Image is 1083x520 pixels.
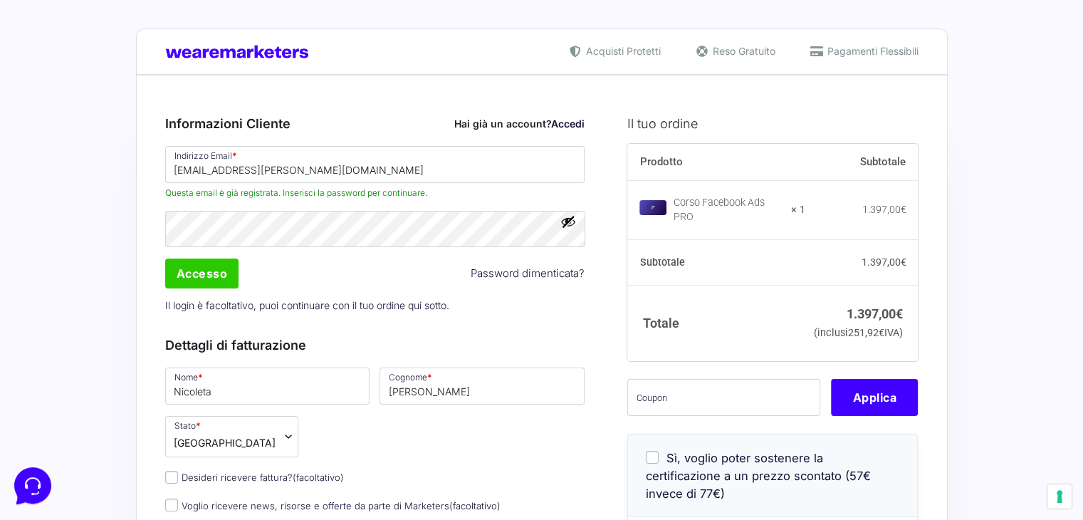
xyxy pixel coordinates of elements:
[848,327,884,339] span: 251,92
[627,379,820,416] input: Coupon
[165,114,585,133] h3: Informazioni Cliente
[219,409,240,422] p: Aiuto
[791,203,805,217] strong: × 1
[11,464,54,507] iframe: Customerly Messenger Launcher
[847,306,903,321] bdi: 1.397,00
[449,500,501,511] span: (facoltativo)
[23,57,121,68] span: Le tue conversazioni
[152,177,262,188] a: Apri Centro Assistenza
[831,379,918,416] button: Applica
[165,259,239,288] input: Accesso
[165,500,501,511] label: Voglio ricevere news, risorse e offerte da parte di Marketers
[814,327,903,339] small: (inclusi IVA)
[900,256,906,268] span: €
[627,144,805,181] th: Prodotto
[646,451,659,464] input: Sì, voglio poter sostenere la certificazione a un prezzo scontato (57€ invece di 77€)
[165,336,585,355] h3: Dettagli di fatturazione
[93,128,210,140] span: Inizia una conversazione
[23,80,51,108] img: dark
[862,204,906,215] bdi: 1.397,00
[293,472,344,483] span: (facoltativo)
[160,291,590,320] p: Il login è facoltativo, puoi continuare con il tuo ordine qui sotto.
[165,472,344,483] label: Desideri ricevere fattura?
[174,435,276,450] span: Italia
[805,144,919,181] th: Subtotale
[43,409,67,422] p: Home
[68,80,97,108] img: dark
[454,116,585,131] div: Hai già un account?
[900,204,906,215] span: €
[1047,484,1072,509] button: Le tue preferenze relative al consenso per le tecnologie di tracciamento
[674,196,781,224] div: Corso Facebook Ads PRO
[824,43,919,58] span: Pagamenti Flessibili
[165,499,178,511] input: Voglio ricevere news, risorse e offerte da parte di Marketers(facoltativo)
[861,256,906,268] bdi: 1.397,00
[46,80,74,108] img: dark
[165,368,370,405] input: Nome *
[627,285,805,361] th: Totale
[23,177,111,188] span: Trova una risposta
[165,471,178,484] input: Desideri ricevere fattura?(facoltativo)
[551,118,585,130] a: Accedi
[32,207,233,222] input: Cerca un articolo...
[627,114,918,133] h3: Il tuo ordine
[896,306,903,321] span: €
[99,389,187,422] button: Messaggi
[165,416,298,457] span: Stato
[123,409,162,422] p: Messaggi
[23,120,262,148] button: Inizia una conversazione
[165,187,585,199] span: Questa email è già registrata. Inserisci la password per continuare.
[709,43,775,58] span: Reso Gratuito
[165,146,585,183] input: Indirizzo Email *
[627,240,805,286] th: Subtotale
[639,200,666,215] img: Corso Facebook Ads PRO
[11,389,99,422] button: Home
[186,389,273,422] button: Aiuto
[560,214,576,229] button: Mostra password
[879,327,884,339] span: €
[380,368,585,405] input: Cognome *
[11,11,239,34] h2: Ciao da Marketers 👋
[471,266,585,282] a: Password dimenticata?
[646,451,871,501] span: Sì, voglio poter sostenere la certificazione a un prezzo scontato (57€ invece di 77€)
[582,43,661,58] span: Acquisti Protetti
